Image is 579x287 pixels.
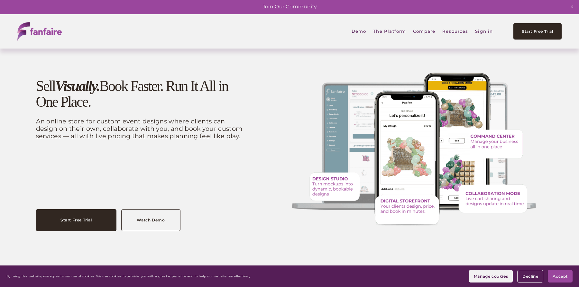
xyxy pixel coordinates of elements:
span: Resources [442,24,468,38]
a: Start Free Trial [36,209,116,231]
button: Manage cookies [469,270,513,283]
a: Compare [413,24,435,39]
em: Visually. [55,78,99,94]
p: An online store for custom event designs where clients can design on their own, collaborate with ... [36,118,244,140]
a: folder dropdown [373,24,406,39]
span: Decline [522,274,538,279]
button: Decline [517,270,543,283]
h1: Sell Book Faster. Run It All in One Place. [36,78,244,110]
span: Manage cookies [474,274,508,279]
button: Accept [548,270,573,283]
a: Sign in [475,24,493,39]
span: Accept [553,274,568,279]
img: fanfaire [17,22,62,40]
span: The Platform [373,24,406,38]
p: By using this website, you agree to our use of cookies. We use cookies to provide you with a grea... [6,274,251,278]
a: Demo [352,24,366,39]
a: Start Free Trial [513,23,562,40]
a: Watch Demo [121,209,180,231]
a: folder dropdown [442,24,468,39]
